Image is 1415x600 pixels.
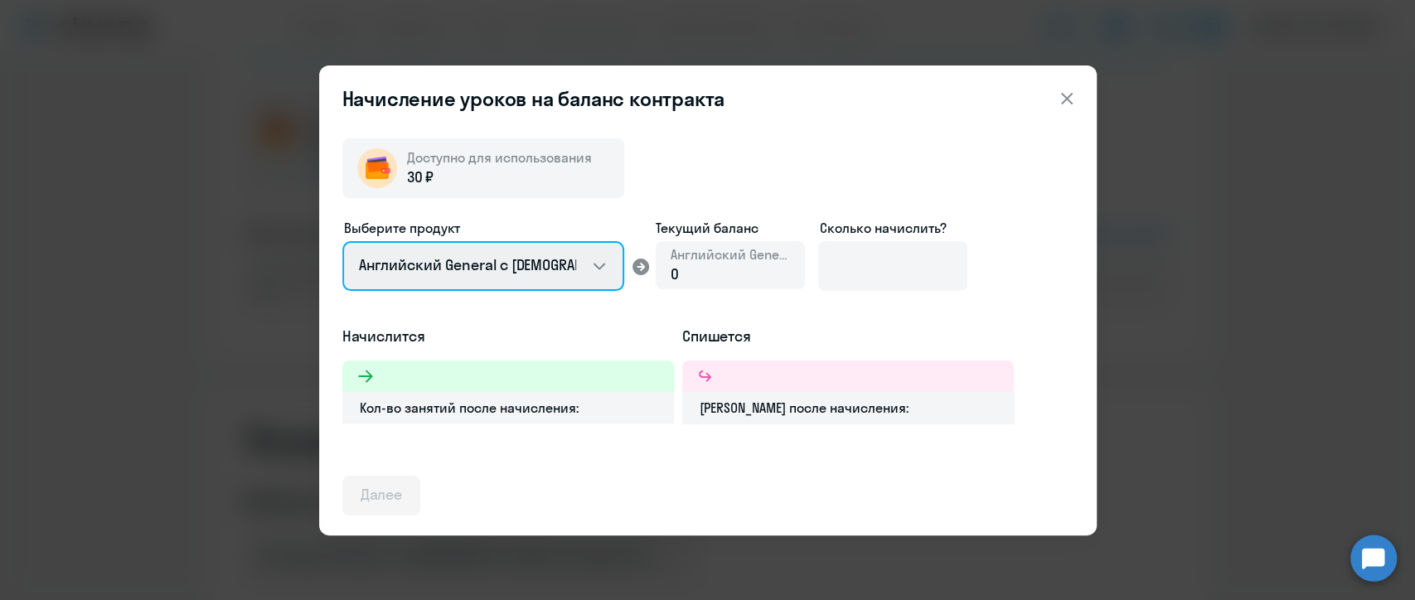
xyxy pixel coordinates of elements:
span: Доступно для использования [407,149,592,166]
div: Далее [361,484,403,506]
span: Сколько начислить? [820,220,947,236]
span: Английский General [671,245,790,264]
img: wallet-circle.png [357,148,397,188]
div: Кол-во занятий после начисления: [342,392,674,423]
button: Далее [342,476,421,515]
header: Начисление уроков на баланс контракта [319,85,1097,112]
span: 0 [671,264,679,283]
span: Текущий баланс [656,218,805,238]
h5: Начислится [342,326,674,347]
div: [PERSON_NAME] после начисления: [682,392,1014,423]
span: Выберите продукт [344,220,460,236]
span: 30 ₽ [407,167,434,188]
h5: Спишется [682,326,1014,347]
